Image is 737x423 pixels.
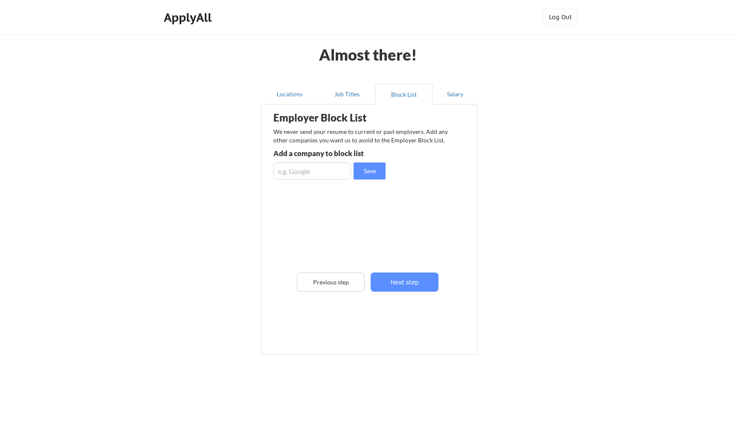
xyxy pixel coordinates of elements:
div: Employer Block List [273,113,407,123]
button: Job Titles [318,84,375,104]
div: We never send your resume to current or past employers. Add any other companies you want us to av... [273,127,453,144]
button: Previous step [297,272,365,292]
div: ApplyAll [164,10,214,25]
button: Save [354,162,386,180]
button: Locations [261,84,318,104]
button: Salary [432,84,477,104]
div: Almost there! [308,47,427,62]
input: e.g. Google [273,162,351,180]
button: Log Out [543,9,577,26]
button: Block List [375,84,432,104]
button: Next step [371,272,438,292]
div: Add a company to block list [273,150,398,157]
